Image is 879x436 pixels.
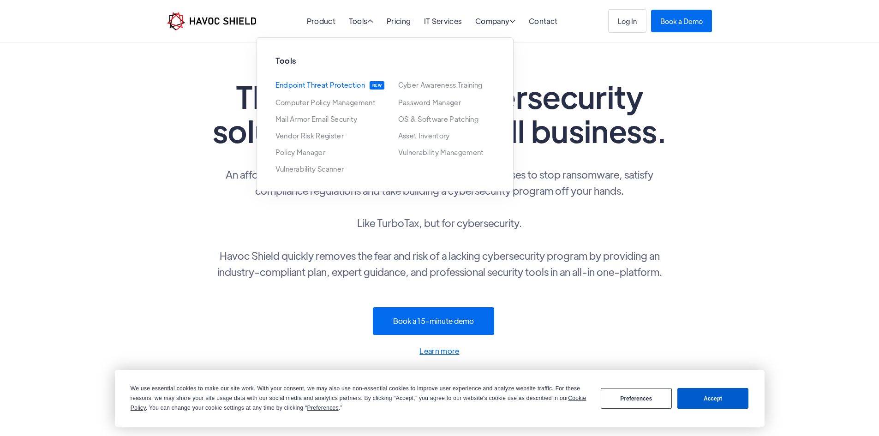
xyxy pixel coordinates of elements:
[115,370,765,427] div: Cookie Consent Prompt
[307,16,335,26] a: Product
[275,99,376,106] a: Computer Policy Management
[209,166,670,280] p: An affordable suite of cybersecurity tools built for small businesses to stop ransomware, satisfy...
[131,384,590,413] div: We use essential cookies to make our site work. With your consent, we may also use non-essential ...
[257,26,514,191] nav: Tools
[209,79,670,148] h1: The all-in-one cybersecurity solution built for small business.
[167,12,256,30] a: home
[529,16,557,26] a: Contact
[275,81,365,90] a: Endpoint Threat Protection
[370,81,384,90] div: NEW
[398,81,483,89] a: Cyber Awareness Training
[424,16,462,26] a: IT Services
[367,18,373,25] span: 
[398,99,461,106] a: Password Manager
[307,405,339,411] span: Preferences
[275,56,495,65] h2: Tools
[167,12,256,30] img: Havoc Shield logo
[677,388,748,409] button: Accept
[725,336,879,436] iframe: Chat Widget
[608,9,646,33] a: Log In
[275,132,344,139] a: Vendor Risk Register
[387,16,411,26] a: Pricing
[601,388,672,409] button: Preferences
[475,18,516,26] div: Company
[651,10,712,32] a: Book a Demo
[398,149,484,156] a: Vulnerability Management
[349,18,374,26] div: Tools
[209,345,670,358] a: Learn more
[349,18,374,26] div: Tools
[398,115,478,123] a: OS & Software Patching
[275,149,325,156] a: Policy Manager
[275,115,358,123] a: Mail Armor Email Security
[373,307,494,335] a: Book a 15-minute demo
[275,165,344,173] a: Vulnerability Scanner
[509,18,515,25] span: 
[398,132,450,139] a: Asset Inventory
[475,18,516,26] div: Company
